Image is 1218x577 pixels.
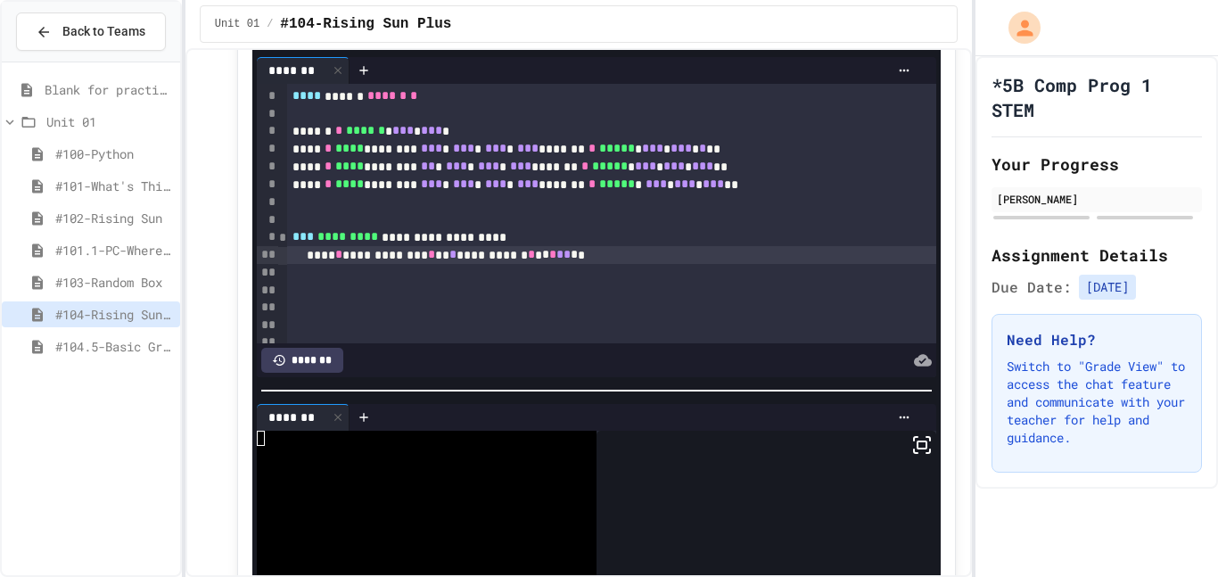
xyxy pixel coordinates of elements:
[267,17,273,31] span: /
[45,80,173,99] span: Blank for practice
[992,72,1202,122] h1: *5B Comp Prog 1 STEM
[16,12,166,51] button: Back to Teams
[992,276,1072,298] span: Due Date:
[55,337,173,356] span: #104.5-Basic Graphics Review
[280,13,451,35] span: #104-Rising Sun Plus
[55,241,173,260] span: #101.1-PC-Where am I?
[992,152,1202,177] h2: Your Progress
[46,112,173,131] span: Unit 01
[55,177,173,195] span: #101-What's This ??
[55,305,173,324] span: #104-Rising Sun Plus
[55,144,173,163] span: #100-Python
[55,209,173,227] span: #102-Rising Sun
[1007,358,1187,447] p: Switch to "Grade View" to access the chat feature and communicate with your teacher for help and ...
[1079,275,1136,300] span: [DATE]
[215,17,259,31] span: Unit 01
[55,273,173,292] span: #103-Random Box
[992,243,1202,268] h2: Assignment Details
[997,191,1197,207] div: [PERSON_NAME]
[62,22,145,41] span: Back to Teams
[990,7,1045,48] div: My Account
[1007,329,1187,350] h3: Need Help?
